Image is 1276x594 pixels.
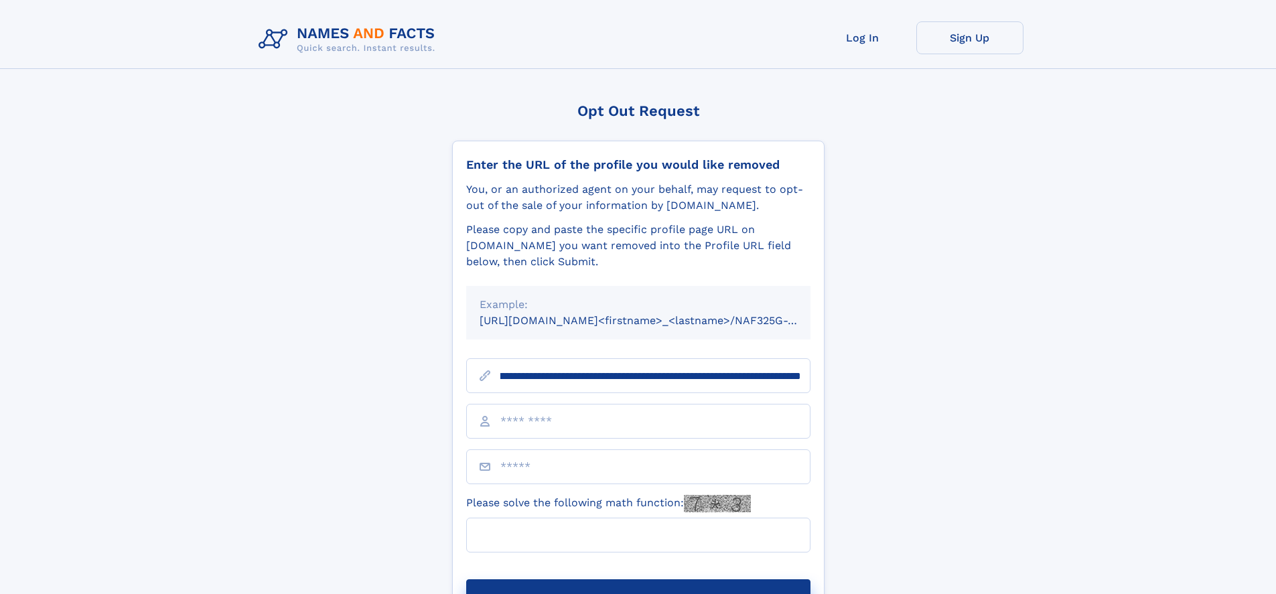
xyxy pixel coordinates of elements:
[809,21,916,54] a: Log In
[452,102,825,119] div: Opt Out Request
[466,495,751,512] label: Please solve the following math function:
[480,314,836,327] small: [URL][DOMAIN_NAME]<firstname>_<lastname>/NAF325G-xxxxxxxx
[253,21,446,58] img: Logo Names and Facts
[466,181,810,214] div: You, or an authorized agent on your behalf, may request to opt-out of the sale of your informatio...
[480,297,797,313] div: Example:
[466,222,810,270] div: Please copy and paste the specific profile page URL on [DOMAIN_NAME] you want removed into the Pr...
[466,157,810,172] div: Enter the URL of the profile you would like removed
[916,21,1023,54] a: Sign Up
